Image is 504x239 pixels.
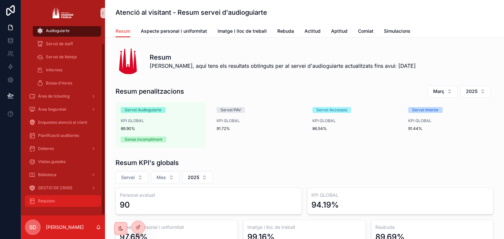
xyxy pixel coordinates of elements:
[141,28,207,34] span: Aspecte personal i uniformitat
[33,38,101,50] a: Servei de staff
[115,28,130,34] span: Resum
[247,224,361,230] h3: Imatge i lloc de treball
[277,28,294,34] span: Rebuda
[38,107,66,112] span: Àrea Seguretat
[38,198,55,204] span: Requises
[120,200,130,210] div: 90
[217,118,297,123] span: KPI GLOBAL
[115,87,184,96] h1: Resum penalitzacions
[218,25,267,38] a: Imatge i lloc de treball
[46,67,62,73] span: Informes
[33,64,101,76] a: Informes
[115,8,267,17] h1: Atenció al visitant - Resum servei d'audioguiarte
[125,137,162,142] div: Sense incompliment
[33,25,101,37] a: Audioguiarte
[121,118,201,123] span: KPI GLOBAL
[115,171,148,184] button: Select Button
[115,158,179,167] h1: Resum KPI's globals
[38,120,87,125] span: Enquestes atenció al client
[25,156,101,168] a: Visites guiades
[217,126,297,131] span: 91.72%
[21,26,105,215] div: scrollable content
[38,185,73,191] span: GESTIÓ DE CRISIS
[121,126,201,131] span: 89.90%
[312,118,392,123] span: KPI GLOBAL
[311,200,339,210] div: 94.19%
[151,171,179,184] button: Select Button
[25,195,101,207] a: Requises
[428,85,458,98] button: Select Button
[46,224,84,230] p: [PERSON_NAME]
[52,8,73,18] img: App logo
[141,25,207,38] a: Aspecte personal i uniformitat
[121,174,135,181] span: Servei
[38,146,54,151] span: Deberes
[25,103,101,115] a: Àrea Seguretat
[358,28,373,34] span: Comiat
[120,224,234,230] h3: Aspecte personal i uniformitat
[218,28,267,34] span: Imatge i lloc de treball
[358,25,373,38] a: Comiat
[375,224,489,230] h3: Reubuda
[25,130,101,141] a: Planificació auditories
[33,77,101,89] a: Bossa d'hores
[304,25,321,38] a: Actitud
[120,192,298,198] h3: Personal avaluat
[46,54,77,60] span: Servei de Neteja
[33,51,101,63] a: Servei de Neteja
[311,192,489,198] h3: KPI GLOBAL
[46,41,73,46] span: Servei de staff
[466,88,477,95] span: 2025
[38,172,56,177] span: Biblioteca
[38,133,79,138] span: Planificació auditories
[331,28,347,34] span: Aptitud
[304,28,321,34] span: Actitud
[38,94,70,99] span: Àrea de ticketing
[25,117,101,128] a: Enquestes atenció al client
[316,107,347,113] div: Servei Accessos
[182,171,213,184] button: Select Button
[157,174,166,181] span: Mes
[277,25,294,38] a: Rebuda
[150,62,416,70] span: [PERSON_NAME], aquí tens els resultats obtinguts per al servei d'audioguiarte actualitzats fins a...
[46,81,72,86] span: Bossa d'hores
[188,174,199,181] span: 2025
[412,107,439,113] div: Servei Interior
[460,85,491,98] button: Select Button
[384,25,410,38] a: Simulacions
[25,90,101,102] a: Àrea de ticketing
[125,107,161,113] div: Servei Audioguiarte
[331,25,347,38] a: Aptitud
[46,28,70,33] span: Audioguiarte
[433,88,444,95] span: Març
[408,118,488,123] span: KPI GLOBAL
[25,143,101,155] a: Deberes
[150,53,416,62] h1: Resum
[25,169,101,181] a: Biblioteca
[312,126,392,131] span: 86.54%
[220,107,241,113] div: Servei PAV
[408,126,488,131] span: 91.44%
[115,25,130,38] a: Resum
[38,159,66,164] span: Visites guiades
[29,223,36,231] span: SD
[25,182,101,194] a: GESTIÓ DE CRISIS
[384,28,410,34] span: Simulacions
